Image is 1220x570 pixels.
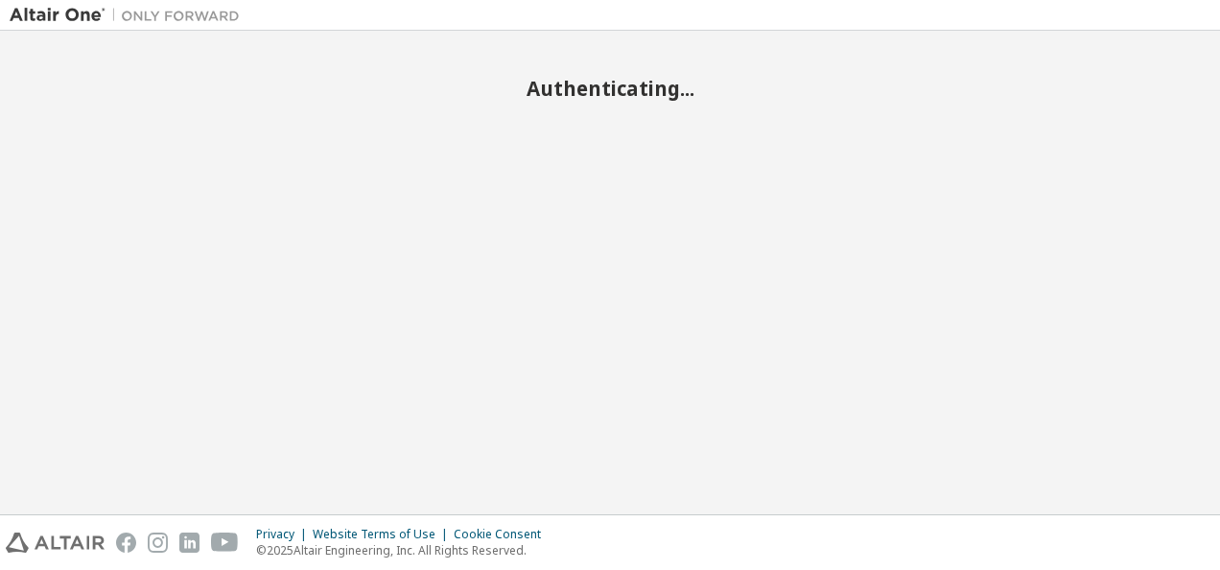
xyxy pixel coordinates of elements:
img: linkedin.svg [179,533,199,553]
div: Privacy [256,527,313,542]
img: Altair One [10,6,249,25]
h2: Authenticating... [10,76,1210,101]
img: youtube.svg [211,533,239,553]
img: altair_logo.svg [6,533,105,553]
img: instagram.svg [148,533,168,553]
div: Website Terms of Use [313,527,454,542]
img: facebook.svg [116,533,136,553]
p: © 2025 Altair Engineering, Inc. All Rights Reserved. [256,542,552,558]
div: Cookie Consent [454,527,552,542]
